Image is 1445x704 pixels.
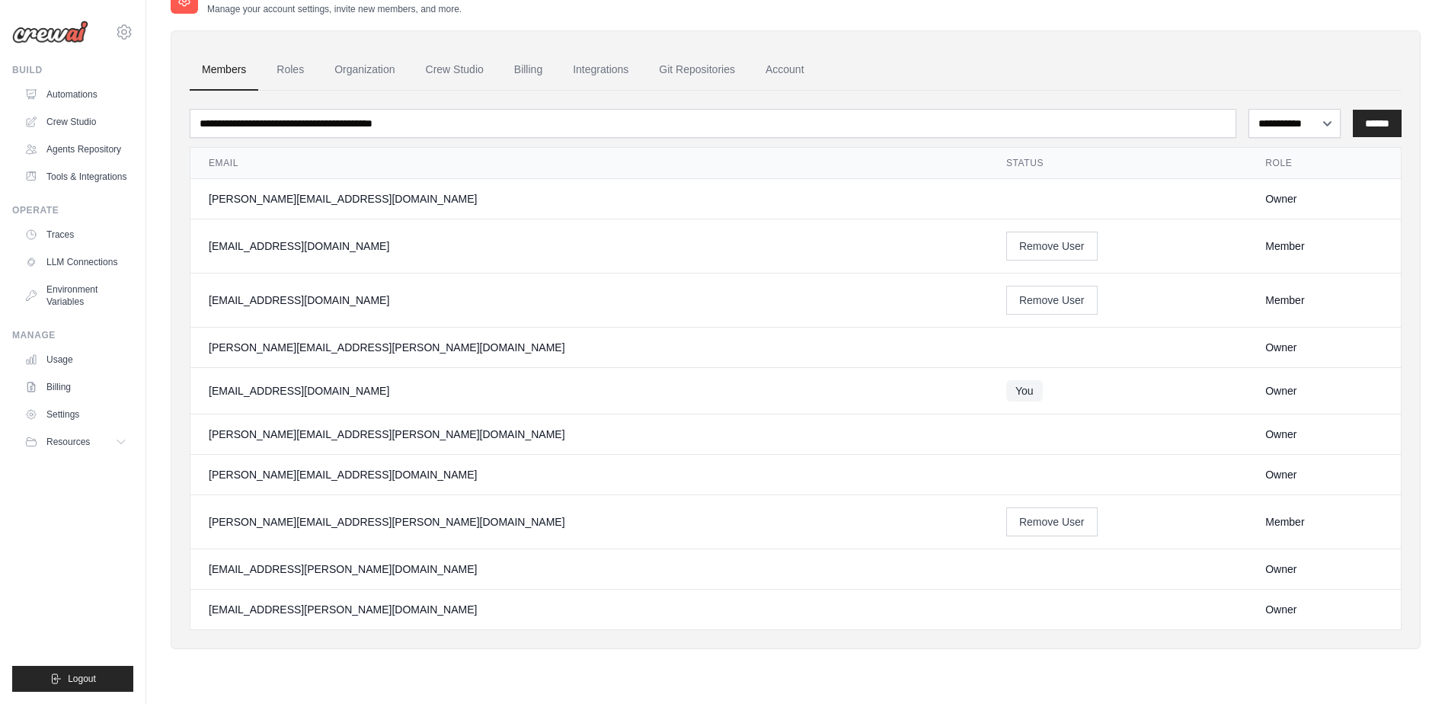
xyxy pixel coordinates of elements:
a: Git Repositories [647,50,747,91]
button: Remove User [1006,507,1098,536]
a: Settings [18,402,133,427]
th: Status [988,148,1247,179]
span: Resources [46,436,90,448]
div: [PERSON_NAME][EMAIL_ADDRESS][DOMAIN_NAME] [209,467,970,482]
div: [PERSON_NAME][EMAIL_ADDRESS][PERSON_NAME][DOMAIN_NAME] [209,427,970,442]
p: Manage your account settings, invite new members, and more. [207,3,462,15]
a: Crew Studio [18,110,133,134]
a: Integrations [561,50,641,91]
th: Email [190,148,988,179]
button: Remove User [1006,286,1098,315]
a: Automations [18,82,133,107]
button: Resources [18,430,133,454]
div: Member [1265,514,1383,530]
div: Owner [1265,467,1383,482]
a: Organization [322,50,407,91]
div: [EMAIL_ADDRESS][DOMAIN_NAME] [209,383,970,398]
div: Owner [1265,602,1383,617]
a: Members [190,50,258,91]
span: Logout [68,673,96,685]
a: Usage [18,347,133,372]
img: Logo [12,21,88,43]
div: Owner [1265,562,1383,577]
a: Crew Studio [414,50,496,91]
th: Role [1247,148,1401,179]
button: Remove User [1006,232,1098,261]
div: [EMAIL_ADDRESS][DOMAIN_NAME] [209,293,970,308]
div: Manage [12,329,133,341]
a: Billing [502,50,555,91]
div: Build [12,64,133,76]
div: [PERSON_NAME][EMAIL_ADDRESS][PERSON_NAME][DOMAIN_NAME] [209,340,970,355]
iframe: Chat Widget [1369,631,1445,704]
div: [PERSON_NAME][EMAIL_ADDRESS][PERSON_NAME][DOMAIN_NAME] [209,514,970,530]
a: Agents Repository [18,137,133,162]
div: Owner [1265,340,1383,355]
a: Tools & Integrations [18,165,133,189]
div: Owner [1265,427,1383,442]
a: Billing [18,375,133,399]
div: [PERSON_NAME][EMAIL_ADDRESS][DOMAIN_NAME] [209,191,970,206]
a: LLM Connections [18,250,133,274]
a: Environment Variables [18,277,133,314]
a: Account [753,50,817,91]
div: Operate [12,204,133,216]
a: Traces [18,222,133,247]
div: Member [1265,293,1383,308]
button: Logout [12,666,133,692]
a: Roles [264,50,316,91]
div: Owner [1265,191,1383,206]
span: You [1006,380,1043,402]
div: Member [1265,238,1383,254]
div: Owner [1265,383,1383,398]
div: [EMAIL_ADDRESS][PERSON_NAME][DOMAIN_NAME] [209,562,970,577]
div: [EMAIL_ADDRESS][PERSON_NAME][DOMAIN_NAME] [209,602,970,617]
div: [EMAIL_ADDRESS][DOMAIN_NAME] [209,238,970,254]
